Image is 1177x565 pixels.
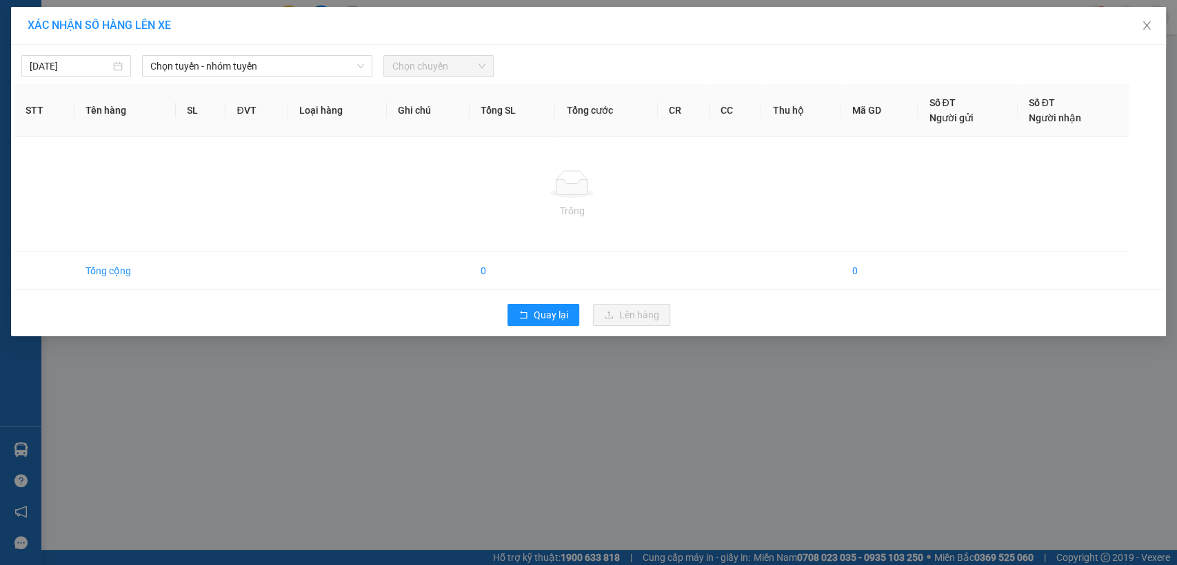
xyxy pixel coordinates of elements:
[761,84,841,137] th: Thu hộ
[28,19,171,32] span: XÁC NHẬN SỐ HÀNG LÊN XE
[593,304,670,326] button: uploadLên hàng
[658,84,710,137] th: CR
[14,84,74,137] th: STT
[929,97,955,108] span: Số ĐT
[507,304,579,326] button: rollbackQuay lại
[176,84,225,137] th: SL
[1127,7,1166,45] button: Close
[555,84,658,137] th: Tổng cước
[1029,97,1055,108] span: Số ĐT
[470,252,556,290] td: 0
[392,56,485,76] span: Chọn chuyến
[841,84,918,137] th: Mã GD
[841,252,918,290] td: 0
[1141,20,1152,31] span: close
[534,307,568,322] span: Quay lại
[150,56,364,76] span: Chọn tuyến - nhóm tuyến
[74,252,176,290] td: Tổng cộng
[26,203,1118,218] div: Trống
[288,84,387,137] th: Loại hàng
[710,84,761,137] th: CC
[30,59,110,74] input: 13/10/2025
[74,84,176,137] th: Tên hàng
[387,84,470,137] th: Ghi chú
[470,84,556,137] th: Tổng SL
[356,62,365,70] span: down
[929,112,973,123] span: Người gửi
[519,310,528,321] span: rollback
[225,84,288,137] th: ĐVT
[1029,112,1081,123] span: Người nhận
